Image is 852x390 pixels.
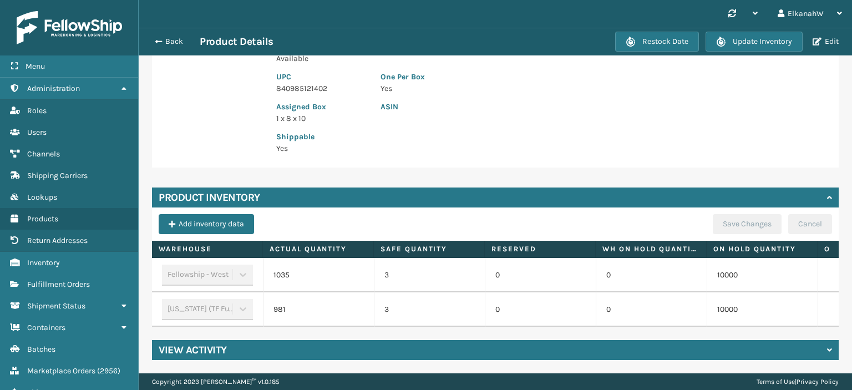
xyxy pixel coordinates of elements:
span: Lookups [27,193,57,202]
p: 0 [495,270,586,281]
h4: View Activity [159,343,227,357]
td: 0 [596,258,707,292]
p: UPC [276,71,367,83]
p: 840985121402 [276,83,367,94]
span: Shipment Status [27,301,85,311]
span: Shipping Carriers [27,171,88,180]
span: ( 2956 ) [97,366,120,376]
button: Update Inventory [706,32,803,52]
td: 981 [263,292,374,327]
p: Yes [381,83,576,94]
span: Inventory [27,258,60,267]
button: Restock Date [615,32,699,52]
button: Edit [809,37,842,47]
span: Fulfillment Orders [27,280,90,289]
span: Roles [27,106,47,115]
td: 10000 [707,292,818,327]
span: Containers [27,323,65,332]
span: Products [27,214,58,224]
label: Safe Quantity [381,244,478,254]
td: 10000 [707,258,818,292]
td: 3 [374,292,485,327]
td: 3 [374,258,485,292]
h4: Product Inventory [159,191,260,204]
td: 0 [596,292,707,327]
label: Actual Quantity [270,244,367,254]
span: Users [27,128,47,137]
span: Menu [26,62,45,71]
a: Terms of Use [757,378,795,386]
label: WH On hold quantity [602,244,699,254]
p: Shippable [276,131,367,143]
label: Warehouse [159,244,256,254]
span: Batches [27,345,55,354]
span: Channels [27,149,60,159]
div: | [757,373,839,390]
label: On Hold Quantity [713,244,810,254]
span: Marketplace Orders [27,366,95,376]
p: 0 [495,304,586,315]
p: 1 x 8 x 10 [276,113,367,124]
p: Yes [276,143,367,154]
button: Cancel [788,214,832,234]
h3: Product Details [200,35,273,48]
td: 1035 [263,258,374,292]
span: Return Addresses [27,236,88,245]
p: Available [276,53,367,64]
button: Save Changes [713,214,782,234]
p: ASIN [381,101,576,113]
button: Back [149,37,200,47]
p: Copyright 2023 [PERSON_NAME]™ v 1.0.185 [152,373,280,390]
a: Privacy Policy [797,378,839,386]
button: Add inventory data [159,214,254,234]
img: logo [17,11,122,44]
p: Assigned Box [276,101,367,113]
p: One Per Box [381,71,576,83]
span: Administration [27,84,80,93]
label: Reserved [491,244,589,254]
